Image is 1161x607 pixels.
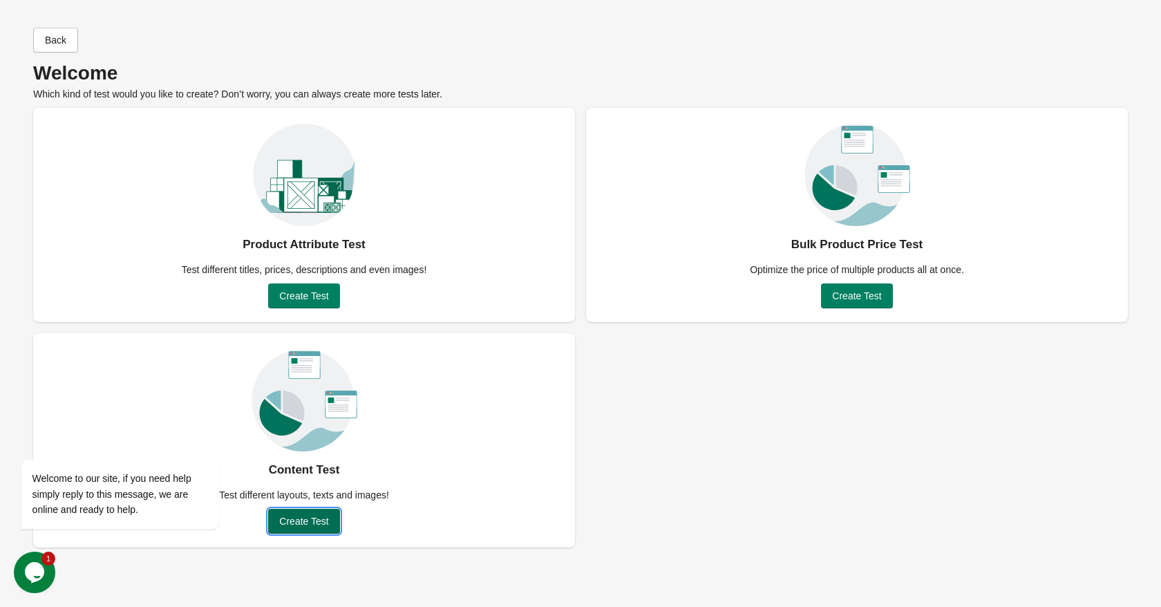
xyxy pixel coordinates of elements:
button: Create Test [268,283,339,308]
div: Product Attribute Test [243,234,366,256]
div: Bulk Product Price Test [791,234,923,256]
p: Welcome [33,66,1128,80]
div: Which kind of test would you like to create? Don’t worry, you can always create more tests later. [33,66,1128,101]
span: Create Test [279,516,328,527]
button: Back [33,28,78,53]
iframe: chat widget [14,552,58,593]
div: Test different layouts, texts and images! [211,488,397,502]
div: Optimize the price of multiple products all at once. [742,263,972,277]
div: Content Test [269,459,340,481]
button: Create Test [268,509,339,534]
div: Test different titles, prices, descriptions and even images! [173,263,435,277]
button: Create Test [821,283,892,308]
span: Create Test [832,290,881,301]
span: Back [45,35,66,46]
span: Create Test [279,290,328,301]
iframe: chat widget [14,335,263,545]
